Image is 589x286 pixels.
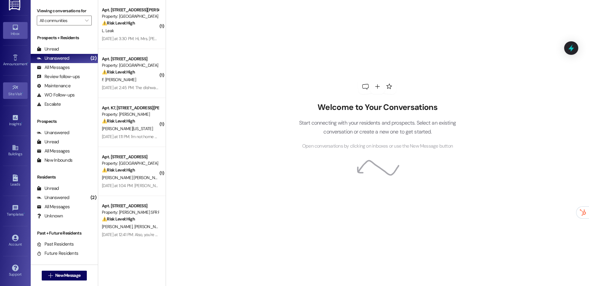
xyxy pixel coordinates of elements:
div: Unanswered [37,55,69,62]
div: [DATE] at 2:45 PM: The dishwasher is not draining and a maintenance request was made. After the t... [102,85,493,90]
span: [PERSON_NAME] [PERSON_NAME] [102,175,164,180]
div: (2) [89,54,98,63]
div: Unread [37,46,59,52]
a: Templates • [3,203,28,219]
div: All Messages [37,148,70,154]
span: New Message [55,272,80,279]
div: Property: [PERSON_NAME] SFR Portfolio [102,209,159,216]
span: [PERSON_NAME] [102,224,134,229]
div: Apt. [STREET_ADDRESS] [102,203,159,209]
div: Unanswered [37,194,69,201]
div: All Messages [37,204,70,210]
label: Viewing conversations for [37,6,92,16]
div: [DATE] at 1:11 PM: I'm not home at the moment but I will wen I get off its coming up at the ends ... [102,134,486,139]
div: Property: [GEOGRAPHIC_DATA] [102,160,159,167]
div: Unanswered [37,130,69,136]
a: Insights • [3,112,28,129]
strong: ⚠️ Risk Level: High [102,167,135,173]
div: Unread [37,185,59,192]
div: All Messages [37,64,70,71]
span: • [27,61,28,65]
div: (2) [89,193,98,202]
button: New Message [42,271,87,280]
a: Inbox [3,22,28,39]
h2: Welcome to Your Conversations [290,103,465,112]
div: Apt. [STREET_ADDRESS] [102,56,159,62]
div: Maintenance [37,83,71,89]
div: WO Follow-ups [37,92,75,98]
div: Future Residents [37,250,78,257]
span: • [22,91,23,95]
a: Site Visit • [3,82,28,99]
strong: ⚠️ Risk Level: High [102,20,135,26]
div: Residents [31,174,98,180]
div: Prospects [31,118,98,125]
strong: ⚠️ Risk Level: High [102,69,135,75]
div: [DATE] at 3:30 PM: Hi, Mrs. [PERSON_NAME]. This is [DEMOGRAPHIC_DATA] in C4. I went to the post o... [102,36,548,41]
i:  [48,273,53,278]
div: Past Residents [37,241,74,247]
div: Property: [PERSON_NAME] [102,111,159,118]
a: Buildings [3,142,28,159]
a: Account [3,233,28,249]
strong: ⚠️ Risk Level: High [102,118,135,124]
span: • [24,211,25,216]
div: New Inbounds [37,157,72,164]
div: Apt. [STREET_ADDRESS] [102,154,159,160]
strong: ⚠️ Risk Level: High [102,216,135,222]
div: Unread [37,139,59,145]
span: [PERSON_NAME] [134,224,165,229]
a: Support [3,263,28,279]
div: Prospects + Residents [31,35,98,41]
div: [DATE] at 1:04 PM: [PERSON_NAME] Solo se ha completado 2 de los 3 problemas que se solicita, el s... [102,183,411,188]
a: Leads [3,173,28,189]
span: Open conversations by clicking on inboxes or use the New Message button [302,142,453,150]
span: L. Leak [102,28,114,33]
span: [PERSON_NAME][US_STATE] [102,126,153,131]
div: Review follow-ups [37,73,80,80]
div: Past + Future Residents [31,230,98,236]
div: Unknown [37,213,63,219]
div: Escalate [37,101,61,107]
input: All communities [40,16,82,25]
span: F. [PERSON_NAME] [102,77,136,82]
div: Apt. K7, [STREET_ADDRESS][PERSON_NAME] [102,105,159,111]
div: Property: [GEOGRAPHIC_DATA] [102,62,159,69]
div: Property: [GEOGRAPHIC_DATA] [102,13,159,20]
span: • [21,121,22,125]
p: Start connecting with your residents and prospects. Select an existing conversation or create a n... [290,119,465,136]
i:  [85,18,88,23]
div: Apt. [STREET_ADDRESS][PERSON_NAME] [102,7,159,13]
